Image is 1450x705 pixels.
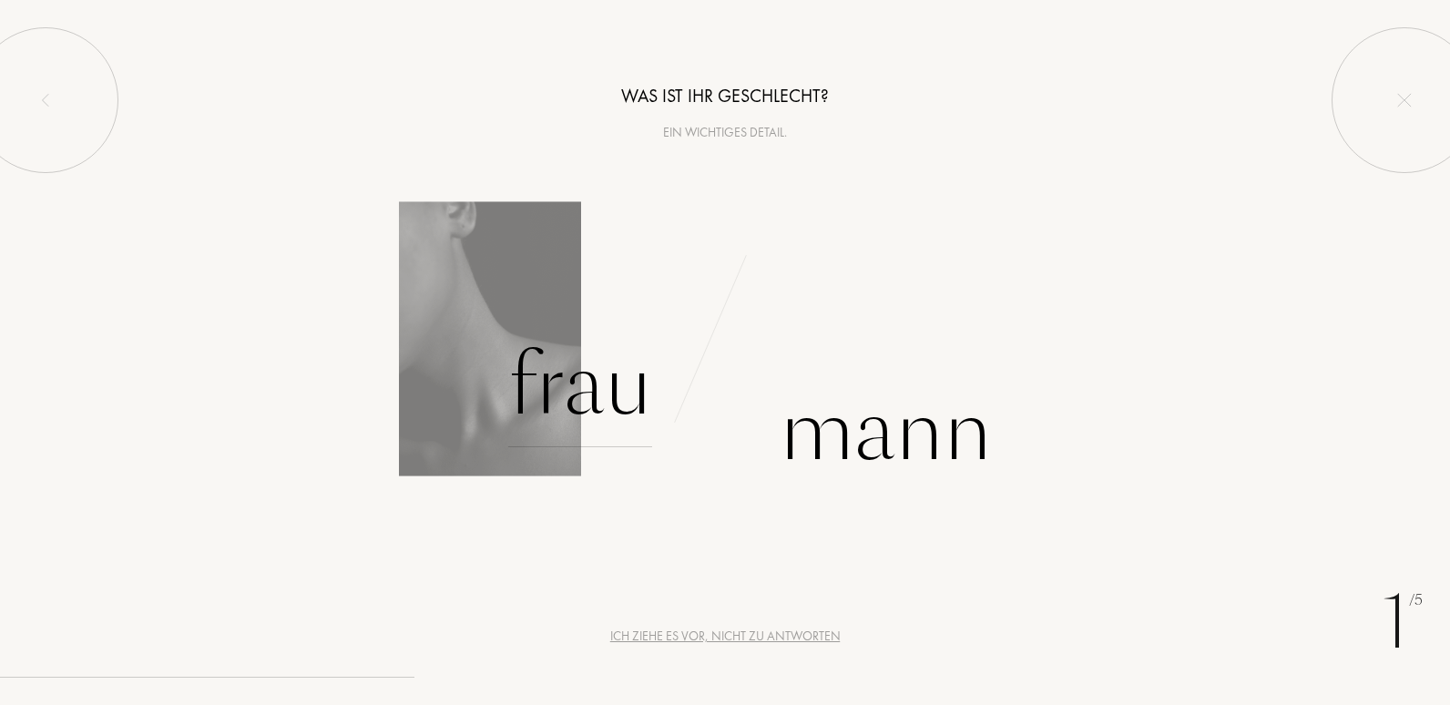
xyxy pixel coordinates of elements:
span: /5 [1409,590,1423,611]
div: 1 [1382,568,1423,678]
img: quit_onboard.svg [1397,93,1412,107]
div: Frau [508,324,652,447]
div: Ich ziehe es vor, nicht zu antworten [610,627,841,646]
img: left_onboard.svg [38,93,53,107]
div: Mann [780,370,992,493]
